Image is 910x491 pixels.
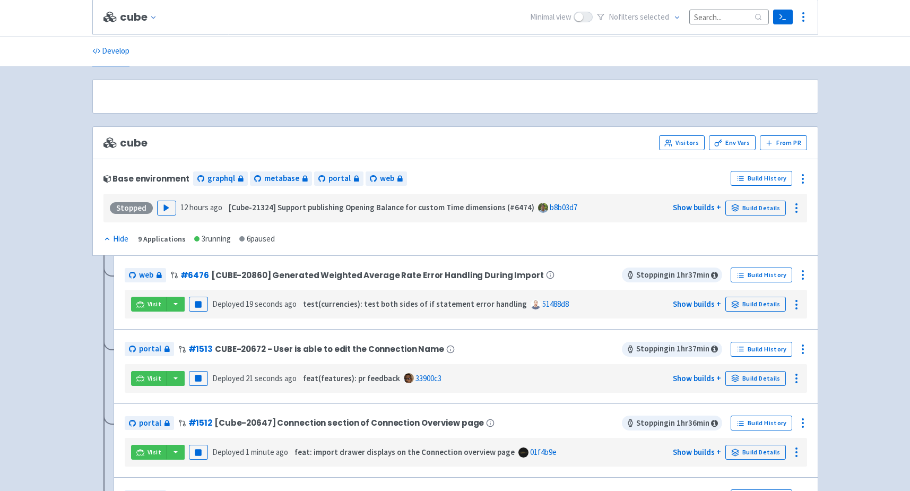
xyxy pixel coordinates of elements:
[138,233,186,245] div: 9 Applications
[303,299,527,309] strong: test(currencies): test both sides of if statement error handling
[640,12,669,22] span: selected
[120,11,161,23] button: cube
[725,445,786,460] a: Build Details
[530,447,557,457] a: 01f4b9e
[189,297,208,312] button: Pause
[214,418,484,427] span: [Cube-20647] Connection section of Connection Overview page
[673,299,721,309] a: Show builds +
[380,173,394,185] span: web
[689,10,769,24] input: Search...
[110,202,153,214] div: Stopped
[103,137,148,149] span: cube
[773,10,793,24] a: Terminal
[212,299,297,309] span: Deployed
[229,202,534,212] strong: [Cube-21324] Support publishing Opening Balance for custom Time dimensions (#6474)
[246,447,288,457] time: 1 minute ago
[92,37,129,66] a: Develop
[725,297,786,312] a: Build Details
[189,445,208,460] button: Pause
[673,373,721,383] a: Show builds +
[622,268,722,282] span: Stopping in 1 hr 37 min
[212,447,288,457] span: Deployed
[125,268,166,282] a: web
[148,300,161,308] span: Visit
[188,417,212,428] a: #1512
[609,11,669,23] span: No filter s
[103,233,129,245] button: Hide
[328,173,351,185] span: portal
[530,11,571,23] span: Minimal view
[731,342,792,357] a: Build History
[148,374,161,383] span: Visit
[760,135,807,150] button: From PR
[103,174,189,183] div: Base environment
[211,271,544,280] span: [CUBE-20860] Generated Weighted Average Rate Error Handling During Import
[125,416,174,430] a: portal
[622,416,722,430] span: Stopping in 1 hr 36 min
[622,342,722,357] span: Stopping in 1 hr 37 min
[725,371,786,386] a: Build Details
[194,233,231,245] div: 3 running
[366,171,407,186] a: web
[139,417,161,429] span: portal
[264,173,299,185] span: metabase
[731,416,792,430] a: Build History
[294,447,515,457] strong: feat: import drawer displays on the Connection overview page
[246,299,297,309] time: 19 seconds ago
[189,371,208,386] button: Pause
[131,445,167,460] a: Visit
[303,373,400,383] strong: feat(features): pr feedback
[659,135,705,150] a: Visitors
[207,173,235,185] span: graphql
[157,201,176,216] button: Play
[131,297,167,312] a: Visit
[415,373,441,383] a: 33900c3
[239,233,275,245] div: 6 paused
[139,343,161,355] span: portal
[103,233,128,245] div: Hide
[246,373,297,383] time: 21 seconds ago
[725,201,786,216] a: Build Details
[188,343,213,355] a: #1513
[180,270,209,281] a: #6476
[709,135,756,150] a: Env Vars
[731,171,792,186] a: Build History
[542,299,569,309] a: 51488d8
[212,373,297,383] span: Deployed
[673,202,721,212] a: Show builds +
[193,171,248,186] a: graphql
[550,202,577,212] a: b8b03d7
[731,268,792,282] a: Build History
[131,371,167,386] a: Visit
[180,202,222,212] time: 12 hours ago
[673,447,721,457] a: Show builds +
[139,269,153,281] span: web
[125,342,174,356] a: portal
[148,448,161,456] span: Visit
[314,171,363,186] a: portal
[215,344,444,354] span: CUBE-20672 - User is able to edit the Connection Name
[250,171,312,186] a: metabase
